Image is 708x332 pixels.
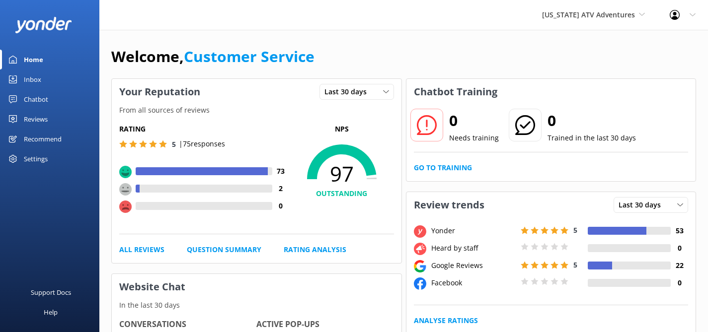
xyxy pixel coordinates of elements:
[272,166,290,177] h4: 73
[112,79,208,105] h3: Your Reputation
[671,260,688,271] h4: 22
[112,274,401,300] h3: Website Chat
[290,124,394,134] p: NPS
[172,139,176,149] span: 5
[671,243,688,254] h4: 0
[272,183,290,194] h4: 2
[24,50,43,69] div: Home
[324,86,373,97] span: Last 30 days
[24,89,48,109] div: Chatbot
[179,138,225,149] p: | 75 responses
[548,109,636,133] h2: 0
[290,161,394,186] span: 97
[119,124,290,134] h5: Rating
[429,225,518,236] div: Yonder
[187,244,261,255] a: Question Summary
[112,300,401,311] p: In the last 30 days
[119,244,164,255] a: All Reviews
[429,243,518,254] div: Heard by staff
[449,133,499,143] p: Needs training
[24,109,48,129] div: Reviews
[449,109,499,133] h2: 0
[414,162,472,173] a: Go to Training
[272,200,290,211] h4: 0
[256,318,393,331] h4: Active Pop-ups
[184,46,315,66] a: Customer Service
[284,244,346,255] a: Rating Analysis
[111,45,315,68] h1: Welcome,
[406,79,505,105] h3: Chatbot Training
[44,302,58,322] div: Help
[406,192,492,218] h3: Review trends
[671,225,688,236] h4: 53
[548,133,636,143] p: Trained in the last 30 days
[414,315,478,326] a: Analyse Ratings
[119,318,256,331] h4: Conversations
[24,149,48,169] div: Settings
[429,277,518,288] div: Facebook
[31,282,71,302] div: Support Docs
[290,188,394,199] h4: OUTSTANDING
[24,69,41,89] div: Inbox
[429,260,518,271] div: Google Reviews
[573,225,577,235] span: 5
[542,10,635,19] span: [US_STATE] ATV Adventures
[671,277,688,288] h4: 0
[619,199,667,210] span: Last 30 days
[24,129,62,149] div: Recommend
[112,105,401,116] p: From all sources of reviews
[15,17,72,33] img: yonder-white-logo.png
[573,260,577,269] span: 5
